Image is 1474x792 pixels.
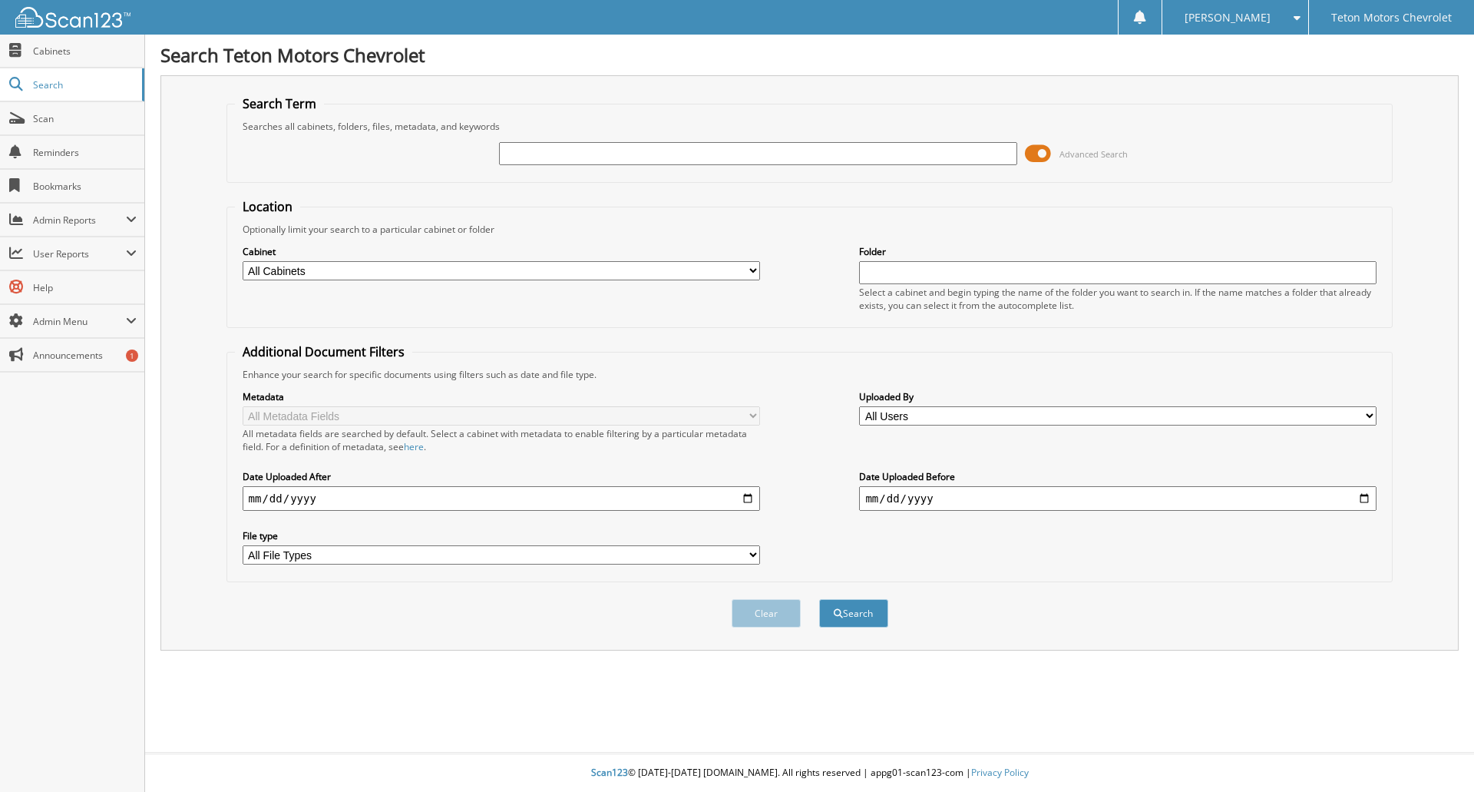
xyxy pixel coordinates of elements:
[33,112,137,125] span: Scan
[859,245,1377,258] label: Folder
[404,440,424,453] a: here
[859,390,1377,403] label: Uploaded By
[15,7,131,28] img: scan123-logo-white.svg
[235,95,324,112] legend: Search Term
[243,245,760,258] label: Cabinet
[819,599,888,628] button: Search
[33,214,126,227] span: Admin Reports
[732,599,801,628] button: Clear
[33,146,137,159] span: Reminders
[859,470,1377,483] label: Date Uploaded Before
[243,470,760,483] label: Date Uploaded After
[33,78,134,91] span: Search
[1059,148,1128,160] span: Advanced Search
[235,223,1385,236] div: Optionally limit your search to a particular cabinet or folder
[235,120,1385,133] div: Searches all cabinets, folders, files, metadata, and keywords
[859,486,1377,511] input: end
[33,315,126,328] span: Admin Menu
[1397,718,1474,792] iframe: Chat Widget
[33,45,137,58] span: Cabinets
[859,286,1377,312] div: Select a cabinet and begin typing the name of the folder you want to search in. If the name match...
[235,343,412,360] legend: Additional Document Filters
[1331,13,1452,22] span: Teton Motors Chevrolet
[243,529,760,542] label: File type
[126,350,138,362] div: 1
[33,349,137,362] span: Announcements
[160,42,1459,68] h1: Search Teton Motors Chevrolet
[243,486,760,511] input: start
[145,754,1474,792] div: © [DATE]-[DATE] [DOMAIN_NAME]. All rights reserved | appg01-scan123-com |
[33,281,137,294] span: Help
[243,390,760,403] label: Metadata
[33,180,137,193] span: Bookmarks
[971,766,1029,779] a: Privacy Policy
[33,247,126,260] span: User Reports
[235,368,1385,381] div: Enhance your search for specific documents using filters such as date and file type.
[243,427,760,453] div: All metadata fields are searched by default. Select a cabinet with metadata to enable filtering b...
[1185,13,1271,22] span: [PERSON_NAME]
[591,766,628,779] span: Scan123
[235,198,300,215] legend: Location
